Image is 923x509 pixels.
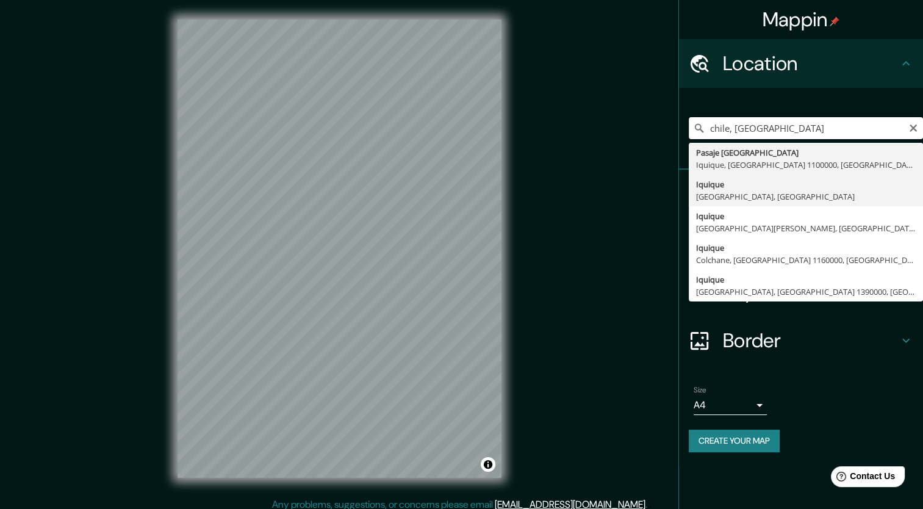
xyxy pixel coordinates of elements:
div: Style [679,218,923,267]
div: Iquique, [GEOGRAPHIC_DATA] 1100000, [GEOGRAPHIC_DATA] [696,159,916,171]
input: Pick your city or area [689,117,923,139]
div: Iquique [696,178,916,190]
iframe: Help widget launcher [814,461,910,496]
div: Border [679,316,923,365]
div: Iquique [696,210,916,222]
div: Colchane, [GEOGRAPHIC_DATA] 1160000, [GEOGRAPHIC_DATA] [696,254,916,266]
h4: Border [723,328,899,353]
div: Layout [679,267,923,316]
button: Clear [908,121,918,133]
div: Pins [679,170,923,218]
div: A4 [694,395,767,415]
h4: Location [723,51,899,76]
label: Size [694,385,706,395]
div: Location [679,39,923,88]
div: Iquique [696,273,916,286]
div: [GEOGRAPHIC_DATA], [GEOGRAPHIC_DATA] 1390000, [GEOGRAPHIC_DATA] [696,286,916,298]
img: pin-icon.png [830,16,839,26]
button: Toggle attribution [481,457,495,472]
canvas: Map [178,20,501,478]
div: [GEOGRAPHIC_DATA][PERSON_NAME], [GEOGRAPHIC_DATA] 1410000, [GEOGRAPHIC_DATA] [696,222,916,234]
div: Iquique [696,242,916,254]
h4: Layout [723,280,899,304]
h4: Mappin [763,7,840,32]
div: Pasaje [GEOGRAPHIC_DATA] [696,146,916,159]
div: [GEOGRAPHIC_DATA], [GEOGRAPHIC_DATA] [696,190,916,203]
button: Create your map [689,430,780,452]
